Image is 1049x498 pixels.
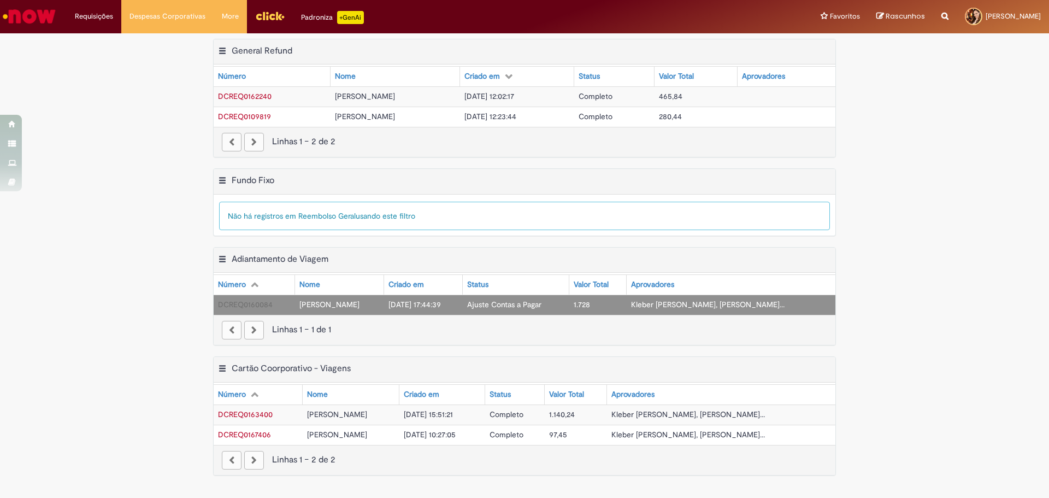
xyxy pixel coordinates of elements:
[404,430,456,440] span: [DATE] 10:27:05
[611,409,765,419] span: Kleber [PERSON_NAME], [PERSON_NAME]...
[464,71,500,82] div: Criado em
[490,430,523,440] span: Completo
[876,11,925,22] a: Rascunhos
[255,8,285,24] img: click_logo_yellow_360x200.png
[222,324,827,336] div: Linhas 1 − 1 de 1
[335,112,395,121] span: [PERSON_NAME]
[218,430,271,440] span: DCREQ0167406
[232,364,351,374] h2: Cartão Coorporativo - Viagens
[337,11,364,24] p: +GenAi
[579,112,612,121] span: Completo
[301,11,364,24] div: Padroniza
[218,430,271,440] a: Abrir Registro: DCREQ0167406
[214,315,835,345] nav: paginação
[299,279,320,290] div: Nome
[631,300,785,309] span: Kleber [PERSON_NAME], [PERSON_NAME]...
[307,409,367,419] span: [PERSON_NAME]
[218,91,272,101] a: Abrir Registro: DCREQ0162240
[574,279,609,290] div: Valor Total
[219,202,830,230] div: Não há registros em Reembolso Geral
[218,363,227,377] button: Cartão Coorporativo - Viagens Menu de contexto
[388,279,424,290] div: Criado em
[659,112,682,121] span: 280,44
[631,279,674,290] div: Aprovadores
[549,430,567,440] span: 97,45
[356,211,415,221] span: usando este filtro
[218,91,272,101] span: DCREQ0162240
[335,71,356,82] div: Nome
[307,389,328,400] div: Nome
[549,389,584,400] div: Valor Total
[218,71,246,82] div: Número
[218,409,273,419] a: Abrir Registro: DCREQ0163400
[490,409,523,419] span: Completo
[218,254,227,268] button: Adiantamento de Viagem Menu de contexto
[659,71,694,82] div: Valor Total
[490,389,511,400] div: Status
[467,300,541,309] span: Ajuste Contas a Pagar
[222,136,827,148] div: Linhas 1 − 2 de 2
[214,445,835,475] nav: paginação
[986,11,1041,21] span: [PERSON_NAME]
[218,45,227,60] button: General Refund Menu de contexto
[388,300,441,309] span: [DATE] 17:44:39
[467,279,488,290] div: Status
[611,389,655,400] div: Aprovadores
[299,300,360,309] span: [PERSON_NAME]
[218,300,273,309] a: Abrir Registro: DCREQ0160084
[886,11,925,21] span: Rascunhos
[222,11,239,22] span: More
[742,71,785,82] div: Aprovadores
[218,279,246,290] div: Número
[464,112,516,121] span: [DATE] 12:23:44
[218,112,271,121] a: Abrir Registro: DCREQ0109819
[129,11,205,22] span: Despesas Corporativas
[232,45,292,56] h2: General Refund
[218,175,227,189] button: Fundo Fixo Menu de contexto
[335,91,395,101] span: [PERSON_NAME]
[307,430,367,440] span: [PERSON_NAME]
[1,5,57,27] img: ServiceNow
[218,409,273,419] span: DCREQ0163400
[218,389,246,400] div: Número
[214,127,835,157] nav: paginação
[579,71,600,82] div: Status
[404,409,453,419] span: [DATE] 15:51:21
[75,11,113,22] span: Requisições
[222,454,827,466] div: Linhas 1 − 2 de 2
[232,254,328,265] h2: Adiantamento de Viagem
[659,91,682,101] span: 465,84
[218,300,273,309] span: DCREQ0160084
[579,91,612,101] span: Completo
[574,300,590,309] span: 1.728
[830,11,860,22] span: Favoritos
[464,91,514,101] span: [DATE] 12:02:17
[611,430,765,440] span: Kleber [PERSON_NAME], [PERSON_NAME]...
[232,175,274,186] h2: Fundo Fixo
[404,389,439,400] div: Criado em
[549,409,575,419] span: 1.140,24
[218,112,271,121] span: DCREQ0109819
